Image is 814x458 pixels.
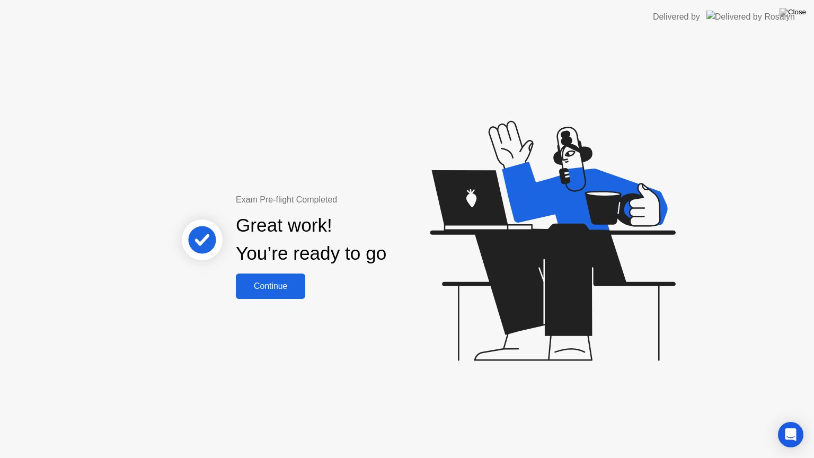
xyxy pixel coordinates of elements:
[236,193,455,206] div: Exam Pre-flight Completed
[778,422,803,447] div: Open Intercom Messenger
[239,281,302,291] div: Continue
[653,11,700,23] div: Delivered by
[706,11,795,23] img: Delivered by Rosalyn
[780,8,806,16] img: Close
[236,212,386,268] div: Great work! You’re ready to go
[236,274,305,299] button: Continue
